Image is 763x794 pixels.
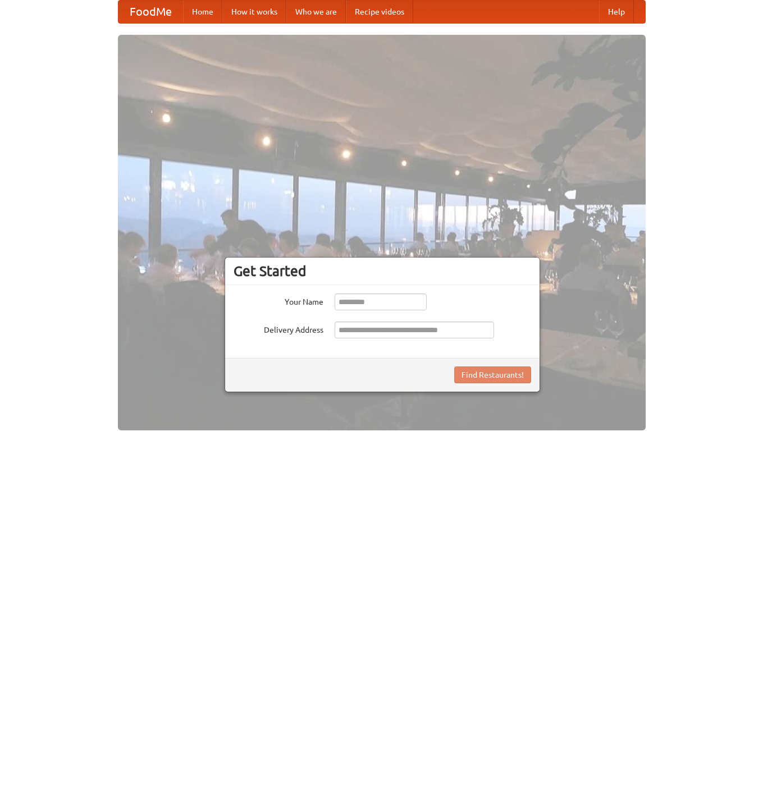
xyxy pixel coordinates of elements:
[346,1,413,23] a: Recipe videos
[222,1,286,23] a: How it works
[183,1,222,23] a: Home
[286,1,346,23] a: Who we are
[118,1,183,23] a: FoodMe
[454,366,531,383] button: Find Restaurants!
[234,293,323,307] label: Your Name
[234,263,531,279] h3: Get Started
[234,322,323,336] label: Delivery Address
[599,1,634,23] a: Help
